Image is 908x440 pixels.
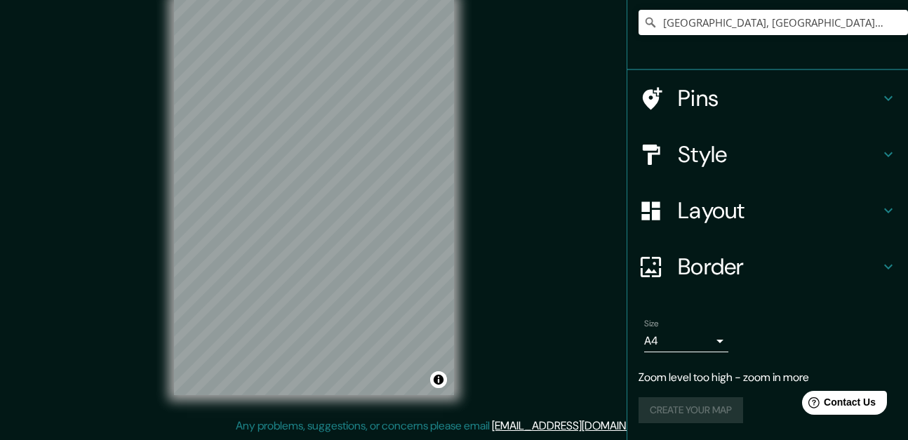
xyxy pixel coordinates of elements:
[236,418,667,434] p: Any problems, suggestions, or concerns please email .
[639,369,897,386] p: Zoom level too high - zoom in more
[430,371,447,388] button: Toggle attribution
[627,126,908,182] div: Style
[627,239,908,295] div: Border
[627,70,908,126] div: Pins
[678,84,880,112] h4: Pins
[678,196,880,225] h4: Layout
[644,330,728,352] div: A4
[627,182,908,239] div: Layout
[783,385,893,425] iframe: Help widget launcher
[639,10,908,35] input: Pick your city or area
[678,253,880,281] h4: Border
[644,318,659,330] label: Size
[678,140,880,168] h4: Style
[492,418,665,433] a: [EMAIL_ADDRESS][DOMAIN_NAME]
